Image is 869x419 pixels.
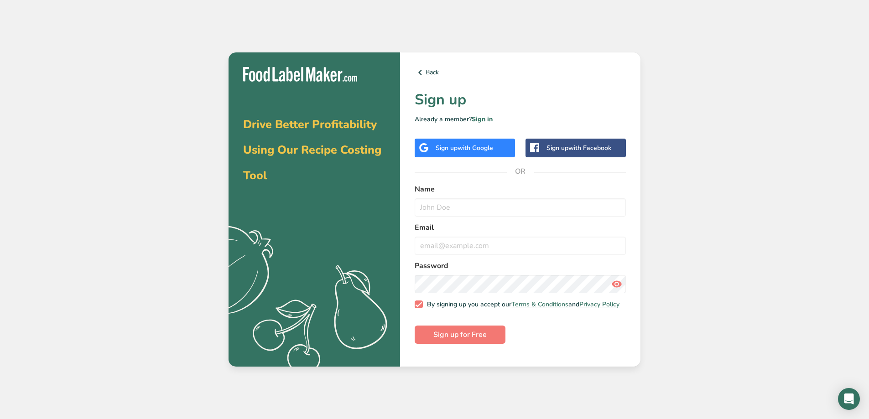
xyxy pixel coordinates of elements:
label: Name [415,184,626,195]
span: OR [507,158,534,185]
input: John Doe [415,198,626,217]
p: Already a member? [415,114,626,124]
img: Food Label Maker [243,67,357,82]
span: By signing up you accept our and [423,300,620,309]
span: Sign up for Free [433,329,487,340]
label: Email [415,222,626,233]
div: Sign up [436,143,493,153]
h1: Sign up [415,89,626,111]
a: Terms & Conditions [511,300,568,309]
a: Privacy Policy [579,300,619,309]
a: Back [415,67,626,78]
input: email@example.com [415,237,626,255]
label: Password [415,260,626,271]
a: Sign in [472,115,493,124]
div: Sign up [546,143,611,153]
div: Open Intercom Messenger [838,388,860,410]
button: Sign up for Free [415,326,505,344]
span: with Google [458,144,493,152]
span: Drive Better Profitability Using Our Recipe Costing Tool [243,117,381,183]
span: with Facebook [568,144,611,152]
